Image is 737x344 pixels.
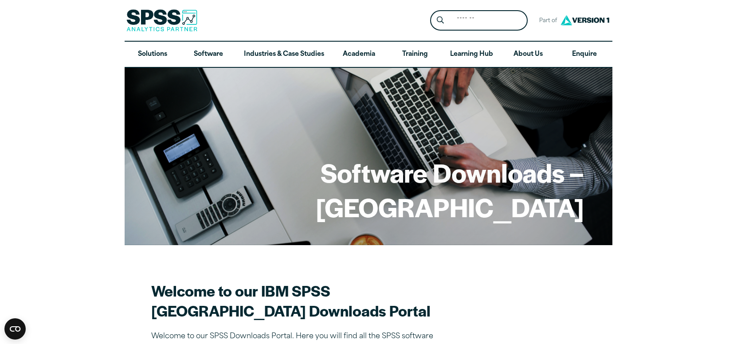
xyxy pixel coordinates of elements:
a: Industries & Case Studies [237,42,331,67]
h1: Software Downloads – [GEOGRAPHIC_DATA] [153,155,584,224]
h2: Welcome to our IBM SPSS [GEOGRAPHIC_DATA] Downloads Portal [151,281,462,321]
img: SPSS Analytics Partner [126,9,197,31]
a: Enquire [557,42,612,67]
svg: Search magnifying glass icon [437,16,444,24]
a: Solutions [125,42,180,67]
form: Site Header Search Form [430,10,528,31]
button: Search magnifying glass icon [432,12,449,29]
a: About Us [500,42,556,67]
nav: Desktop version of site main menu [125,42,612,67]
a: Academia [331,42,387,67]
img: Version1 Logo [558,12,612,28]
button: Open CMP widget [4,318,26,340]
a: Software [180,42,236,67]
a: Learning Hub [443,42,500,67]
span: Part of [535,15,558,27]
a: Training [387,42,443,67]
